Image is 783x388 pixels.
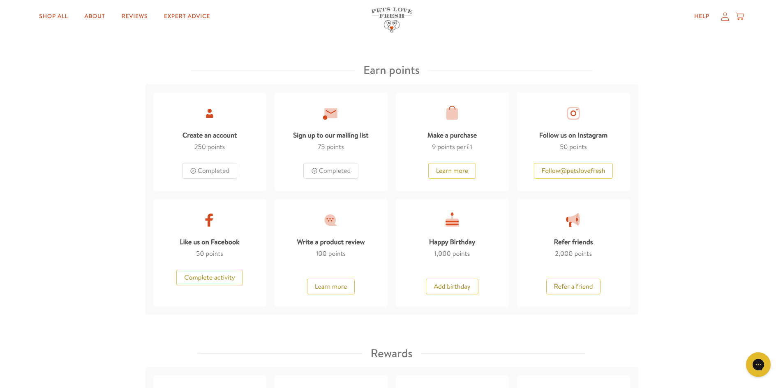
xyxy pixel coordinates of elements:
span: 50 [560,142,568,152]
a: Expert Advice [157,8,217,25]
span: points [453,249,470,258]
span: points [574,249,591,258]
div: Follow us on Instagram [539,126,607,142]
a: Help [688,8,716,25]
span: points [206,249,223,258]
span: 100 [316,249,327,258]
img: Pets Love Fresh [371,7,412,32]
span: 1,000 [434,249,451,258]
iframe: Gorgias live chat messenger [742,349,775,380]
button: Learn more [307,279,355,294]
button: Learn more [428,163,476,179]
div: Make a purchase [427,126,477,142]
button: Refer a friend [546,279,601,294]
span: points [569,142,587,152]
div: Happy Birthday [429,232,475,248]
span: points [328,249,346,258]
a: Reviews [115,8,154,25]
span: 2,000 [555,249,573,258]
h3: Rewards [370,344,412,363]
div: Like us on Facebook [180,232,239,248]
a: About [78,8,111,25]
div: Write a product review [297,232,365,248]
div: Create an account [182,126,237,142]
div: Refer friends [554,232,593,248]
a: Shop All [32,8,74,25]
span: 75 [318,142,325,152]
button: Follow@petslovefresh [534,163,613,179]
h3: Earn points [363,60,420,80]
span: 9 [432,142,436,152]
span: points [326,142,344,152]
span: points per [437,142,472,152]
button: Complete activity [176,270,243,285]
button: Add birthday [426,279,478,294]
span: 50 [196,249,204,258]
span: £1 [466,142,472,152]
span: 250 [194,142,206,152]
span: points [208,142,225,152]
div: Sign up to our mailing list [293,126,369,142]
